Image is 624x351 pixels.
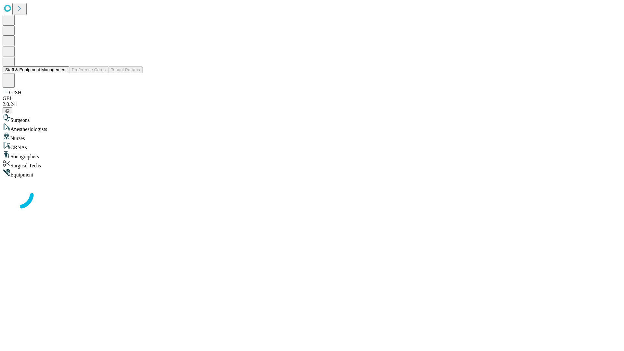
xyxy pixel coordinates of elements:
[3,114,621,123] div: Surgeons
[3,123,621,132] div: Anesthesiologists
[3,101,621,107] div: 2.0.241
[9,90,21,95] span: GJSH
[3,150,621,160] div: Sonographers
[3,141,621,150] div: CRNAs
[3,169,621,178] div: Equipment
[108,66,143,73] button: Tenant Params
[69,66,108,73] button: Preference Cards
[3,132,621,141] div: Nurses
[3,107,12,114] button: @
[5,108,10,113] span: @
[3,160,621,169] div: Surgical Techs
[3,96,621,101] div: GEI
[3,66,69,73] button: Staff & Equipment Management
